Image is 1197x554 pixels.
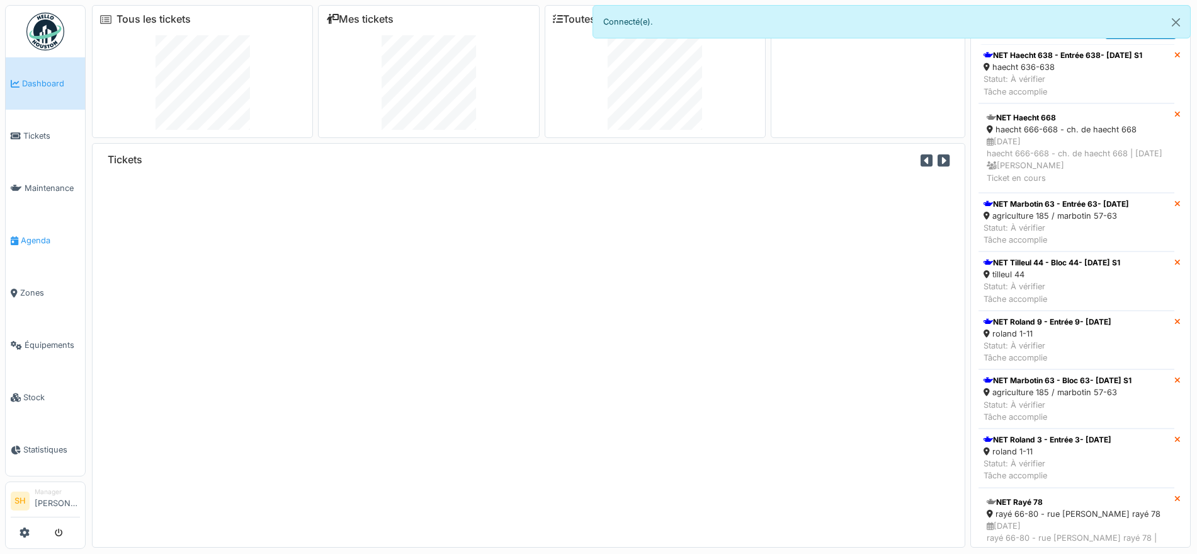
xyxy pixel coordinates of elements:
div: NET Haecht 668 [987,112,1166,124]
a: NET Haecht 668 haecht 666-668 - ch. de haecht 668 [DATE]haecht 666-668 - ch. de haecht 668 | [DAT... [979,103,1174,193]
div: NET Marbotin 63 - Bloc 63- [DATE] S1 [984,375,1132,386]
div: Statut: À vérifier Tâche accomplie [984,458,1111,482]
a: Tous les tickets [116,13,191,25]
div: Connecté(e). [593,5,1191,38]
h6: Tickets [108,154,142,166]
img: Badge_color-CXgf-gQk.svg [26,13,64,50]
div: Statut: À vérifier Tâche accomplie [984,280,1120,304]
a: Tickets [6,110,85,162]
div: NET Roland 3 - Entrée 3- [DATE] [984,434,1111,446]
div: roland 1-11 [984,328,1111,340]
a: Statistiques [6,424,85,476]
span: Statistiques [23,444,80,456]
a: NET Marbotin 63 - Entrée 63- [DATE] agriculture 185 / marbotin 57-63 Statut: À vérifierTâche acco... [979,193,1174,252]
a: NET Roland 3 - Entrée 3- [DATE] roland 1-11 Statut: À vérifierTâche accomplie [979,429,1174,488]
div: NET Marbotin 63 - Entrée 63- [DATE] [984,199,1129,210]
a: Zones [6,267,85,319]
div: roland 1-11 [984,446,1111,458]
a: Toutes les tâches [553,13,647,25]
div: tilleul 44 [984,268,1120,280]
span: Tickets [23,130,80,142]
div: NET Roland 9 - Entrée 9- [DATE] [984,316,1111,328]
div: [DATE] haecht 666-668 - ch. de haecht 668 | [DATE] [PERSON_NAME] Ticket en cours [987,136,1166,184]
li: [PERSON_NAME] [35,487,80,514]
div: Statut: À vérifier Tâche accomplie [984,73,1142,97]
span: Dashboard [22,78,80,89]
div: NET Tilleul 44 - Bloc 44- [DATE] S1 [984,257,1120,268]
a: Mes tickets [326,13,394,25]
div: Statut: À vérifier Tâche accomplie [984,222,1129,246]
div: Manager [35,487,80,497]
div: Statut: À vérifier Tâche accomplie [984,399,1132,423]
span: Équipements [25,339,80,351]
a: NET Tilleul 44 - Bloc 44- [DATE] S1 tilleul 44 Statut: À vérifierTâche accomplie [979,251,1174,311]
div: haecht 666-668 - ch. de haecht 668 [987,124,1166,136]
div: agriculture 185 / marbotin 57-63 [984,386,1132,398]
span: Stock [23,391,80,403]
a: Maintenance [6,162,85,214]
a: SH Manager[PERSON_NAME] [11,487,80,517]
a: Équipements [6,319,85,371]
a: Stock [6,371,85,424]
div: agriculture 185 / marbotin 57-63 [984,210,1129,222]
li: SH [11,492,30,511]
div: haecht 636-638 [984,61,1142,73]
div: NET Haecht 638 - Entrée 638- [DATE] S1 [984,50,1142,61]
div: rayé 66-80 - rue [PERSON_NAME] rayé 78 [987,508,1166,520]
span: Agenda [21,234,80,246]
a: NET Roland 9 - Entrée 9- [DATE] roland 1-11 Statut: À vérifierTâche accomplie [979,311,1174,370]
span: Maintenance [25,182,80,194]
div: Statut: À vérifier Tâche accomplie [984,340,1111,364]
button: Close [1162,6,1190,39]
a: Dashboard [6,57,85,110]
span: Zones [20,287,80,299]
div: NET Rayé 78 [987,497,1166,508]
a: Agenda [6,214,85,267]
a: NET Marbotin 63 - Bloc 63- [DATE] S1 agriculture 185 / marbotin 57-63 Statut: À vérifierTâche acc... [979,369,1174,429]
a: NET Haecht 638 - Entrée 638- [DATE] S1 haecht 636-638 Statut: À vérifierTâche accomplie [979,44,1174,103]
